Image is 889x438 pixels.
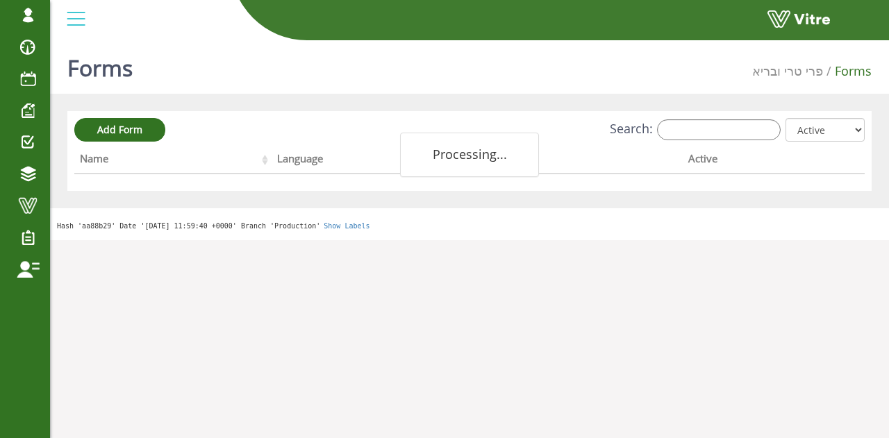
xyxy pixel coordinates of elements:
[400,133,539,177] div: Processing...
[97,123,142,136] span: Add Form
[479,148,683,174] th: Company
[752,62,823,79] a: פרי טרי ובריא
[57,222,320,230] span: Hash 'aa88b29' Date '[DATE] 11:59:40 +0000' Branch 'Production'
[67,35,133,94] h1: Forms
[683,148,825,174] th: Active
[74,118,165,142] a: Add Form
[74,148,272,174] th: Name
[657,119,781,140] input: Search:
[272,148,478,174] th: Language
[324,222,369,230] a: Show Labels
[823,62,872,81] li: Forms
[610,119,781,140] label: Search:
